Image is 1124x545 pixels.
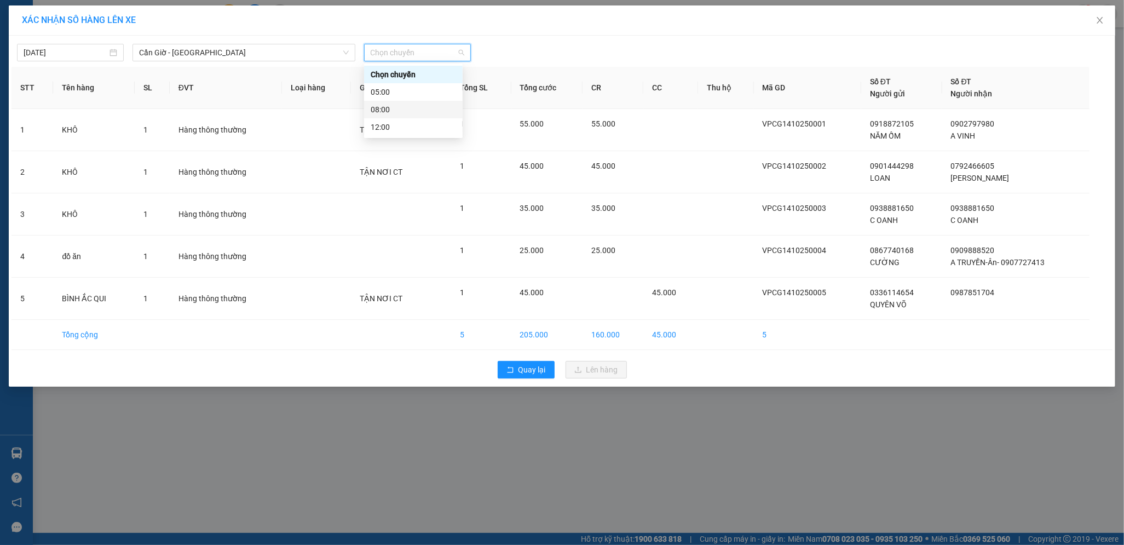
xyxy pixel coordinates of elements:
span: 1 [460,288,464,297]
span: 0987851704 [951,288,995,297]
button: rollbackQuay lại [498,361,555,378]
th: STT [11,67,53,109]
span: Người nhận [951,89,993,98]
span: 1 [460,162,464,170]
span: 0901444298 [870,162,914,170]
span: 35.000 [520,204,544,213]
span: [PERSON_NAME] [951,174,1010,182]
span: 1 [460,246,464,255]
div: 08:00 [371,104,456,116]
div: 12:00 [371,121,456,133]
span: TẬN NƠI CT [360,168,402,176]
span: close [1096,16,1104,25]
span: VPCG1410250005 [763,288,827,297]
span: 0336114654 [870,288,914,297]
td: 4 [11,236,53,278]
b: Thành Phúc Bus [14,71,55,122]
th: Ghi chú [351,67,451,109]
span: 25.000 [520,246,544,255]
div: 05:00 [371,86,456,98]
span: CƯỜNG [870,258,900,267]
span: 45.000 [591,162,615,170]
th: Mã GD [754,67,861,109]
span: NĂM ỐM [870,131,901,140]
span: Số ĐT [870,77,891,86]
span: A TRUYỀN-Ân- 0907727413 [951,258,1045,267]
span: Người gửi [870,89,905,98]
td: Tổng cộng [53,320,135,350]
button: Close [1085,5,1115,36]
td: Hàng thông thường [170,151,283,193]
input: 14/10/2025 [24,47,107,59]
span: VPCG1410250002 [763,162,827,170]
span: XÁC NHẬN SỐ HÀNG LÊN XE [22,15,136,25]
th: ĐVT [170,67,283,109]
span: LOAN [870,174,890,182]
td: Hàng thông thường [170,278,283,320]
span: 55.000 [520,119,544,128]
span: 45.000 [520,162,544,170]
div: Chọn chuyến [364,66,463,83]
span: 35.000 [591,204,615,213]
span: 0918872105 [870,119,914,128]
span: 45.000 [652,288,676,297]
td: 160.000 [583,320,643,350]
td: KHÔ [53,109,135,151]
span: Chọn chuyến [371,44,464,61]
td: KHÔ [53,193,135,236]
span: 1 [143,252,148,261]
th: Tên hàng [53,67,135,109]
span: 0938881650 [870,204,914,213]
td: 45.000 [643,320,698,350]
span: 0902797980 [951,119,995,128]
span: 25.000 [591,246,615,255]
span: 55.000 [591,119,615,128]
span: TẬN NƠI CT [360,294,402,303]
th: Tổng SL [451,67,511,109]
span: A VINH [951,131,976,140]
span: 1 [143,168,148,176]
span: 1 [143,125,148,134]
span: 0792466605 [951,162,995,170]
td: BÌNH ẮC QUI [53,278,135,320]
th: SL [135,67,169,109]
span: 0909888520 [951,246,995,255]
span: 1 [460,204,464,213]
span: 0938881650 [951,204,995,213]
span: VPCG1410250004 [763,246,827,255]
th: CR [583,67,643,109]
td: KHÔ [53,151,135,193]
button: uploadLên hàng [566,361,627,378]
span: C OANH [951,216,979,225]
span: Quay lại [518,364,546,376]
span: 1 [143,294,148,303]
div: Chọn chuyến [371,68,456,81]
span: 0867740168 [870,246,914,255]
th: Tổng cước [511,67,583,109]
span: VPCG1410250001 [763,119,827,128]
span: TẬN NƠI ĐT 85K [360,125,418,134]
td: 2 [11,151,53,193]
span: Số ĐT [951,77,972,86]
td: 5 [754,320,861,350]
td: 5 [451,320,511,350]
th: Loại hàng [282,67,350,109]
td: 3 [11,193,53,236]
span: Cần Giờ - Sài Gòn [139,44,348,61]
span: C OANH [870,216,898,225]
td: Hàng thông thường [170,109,283,151]
th: CC [643,67,698,109]
td: 205.000 [511,320,583,350]
span: rollback [506,366,514,375]
td: Hàng thông thường [170,236,283,278]
span: down [343,49,349,56]
td: 1 [11,109,53,151]
img: logo.jpg [14,14,68,68]
td: 5 [11,278,53,320]
span: 45.000 [520,288,544,297]
span: 1 [143,210,148,219]
span: QUYÊN VÕ [870,300,907,309]
span: VPCG1410250003 [763,204,827,213]
th: Thu hộ [698,67,754,109]
td: đồ ăn [53,236,135,278]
